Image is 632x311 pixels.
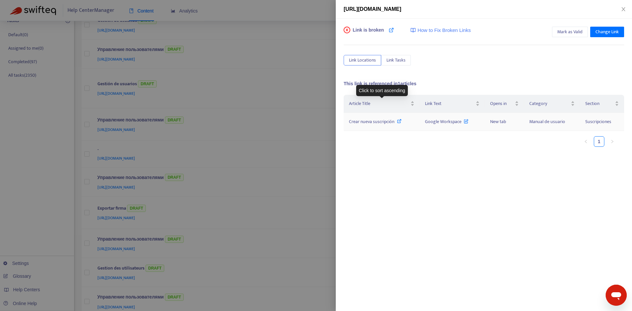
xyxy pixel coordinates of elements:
[349,57,376,64] span: Link Locations
[552,27,588,37] button: Mark as Valid
[594,137,604,146] a: 1
[557,28,583,36] span: Mark as Valid
[581,136,591,147] li: Previous Page
[353,27,384,40] span: Link is broken
[590,27,624,37] button: Change Link
[344,81,416,86] span: This link is referenced in 1 articles
[386,57,406,64] span: Link Tasks
[585,118,611,125] span: Suscripciones
[529,100,569,107] span: Category
[410,28,416,33] img: image-link
[610,140,614,143] span: right
[344,27,350,33] span: close-circle
[584,140,588,143] span: left
[621,7,626,12] span: close
[490,118,506,125] span: New tab
[349,100,409,107] span: Article Title
[410,27,471,34] a: How to Fix Broken Links
[585,100,614,107] span: Section
[420,95,485,113] th: Link Text
[607,136,618,147] button: right
[485,95,524,113] th: Opens in
[606,285,627,306] iframe: Button to launch messaging window
[581,136,591,147] button: left
[356,85,408,96] div: Click to sort ascending
[619,6,628,13] button: Close
[529,118,565,125] span: Manual de usuario
[425,100,474,107] span: Link Text
[490,100,513,107] span: Opens in
[425,118,468,125] span: Google Workspace
[607,136,618,147] li: Next Page
[594,136,604,147] li: 1
[344,95,420,113] th: Article Title
[344,6,401,12] span: [URL][DOMAIN_NAME]
[580,95,624,113] th: Section
[417,27,471,34] span: How to Fix Broken Links
[381,55,411,65] button: Link Tasks
[595,28,619,36] span: Change Link
[344,55,381,65] button: Link Locations
[349,118,394,125] span: Crear nueva suscripción
[524,95,580,113] th: Category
